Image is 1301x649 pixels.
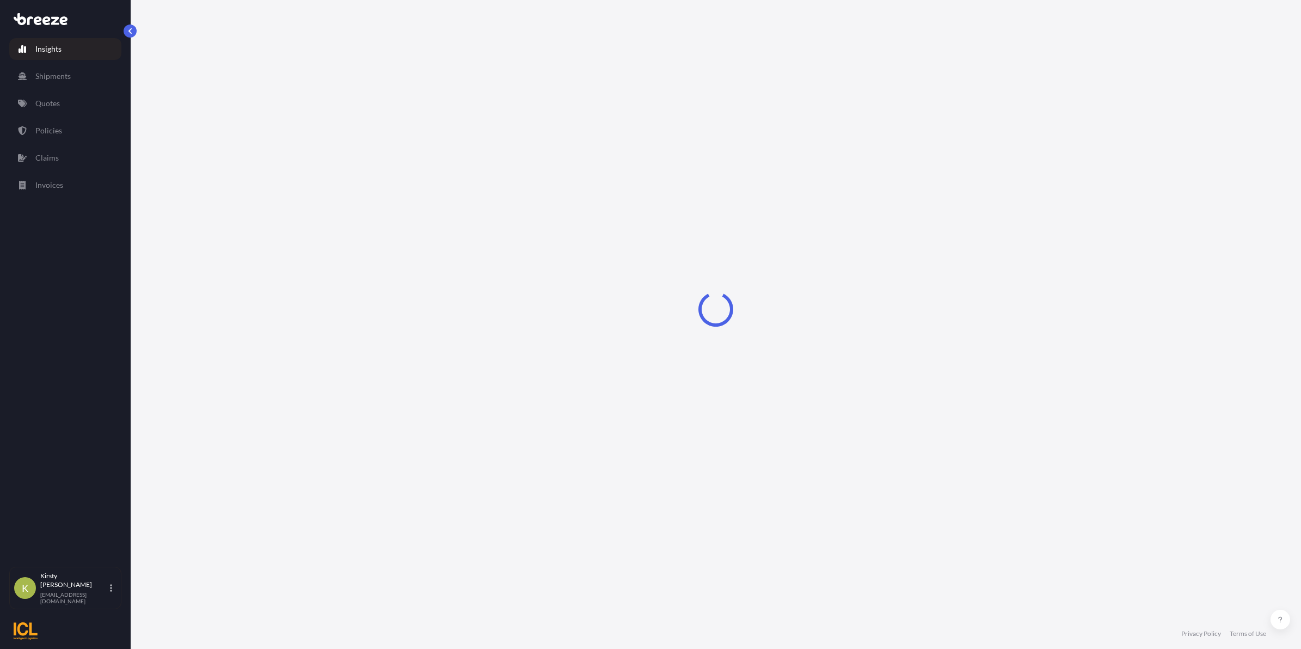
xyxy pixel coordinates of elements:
p: [EMAIL_ADDRESS][DOMAIN_NAME] [40,591,108,604]
span: K [22,583,28,593]
p: Invoices [35,180,63,191]
a: Insights [9,38,121,60]
a: Policies [9,120,121,142]
a: Invoices [9,174,121,196]
a: Quotes [9,93,121,114]
p: Shipments [35,71,71,82]
a: Claims [9,147,121,169]
p: Quotes [35,98,60,109]
a: Shipments [9,65,121,87]
p: Kirsty [PERSON_NAME] [40,572,108,589]
a: Privacy Policy [1181,629,1221,638]
p: Claims [35,152,59,163]
a: Terms of Use [1230,629,1266,638]
p: Policies [35,125,62,136]
img: organization-logo [14,622,38,640]
p: Insights [35,44,62,54]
